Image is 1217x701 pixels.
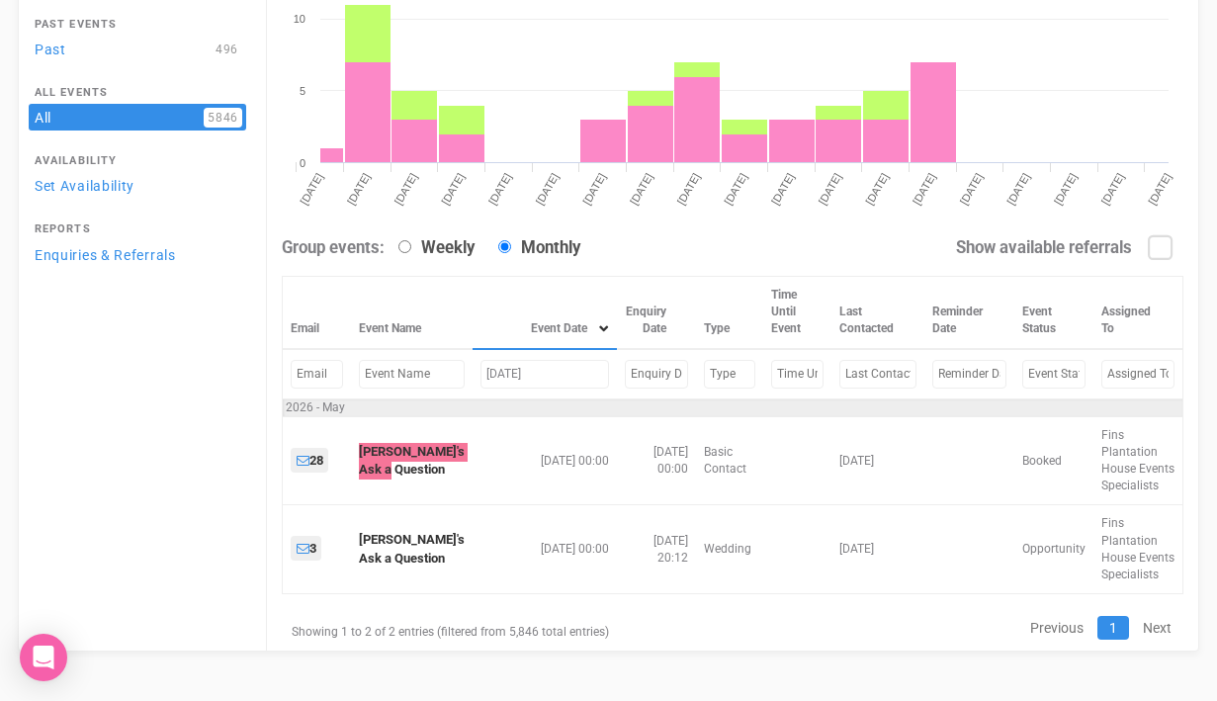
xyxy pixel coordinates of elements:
[1093,416,1183,505] td: Fins Plantation House Events Specialists
[389,236,475,260] label: Weekly
[839,360,916,389] input: Filter by Last Contacted
[29,36,246,62] a: Past496
[924,277,1014,349] th: Reminder Date
[298,171,325,207] tspan: [DATE]
[911,171,938,207] tspan: [DATE]
[831,416,924,505] td: [DATE]
[35,155,240,167] h4: Availability
[1052,171,1080,207] tspan: [DATE]
[359,360,465,389] input: Filter by Event Name
[958,171,986,207] tspan: [DATE]
[1101,360,1174,389] input: Filter by Assigned To
[1018,616,1095,640] a: Previous
[473,505,617,594] td: [DATE] 00:00
[480,360,609,389] input: Filter by Event Date
[282,614,563,651] div: Showing 1 to 2 of 2 entries (filtered from 5,846 total entries)
[29,104,246,131] a: All5846
[29,172,246,199] a: Set Availability
[625,360,688,389] input: Filter by Enquiry Date
[696,505,764,594] td: Wedding
[956,237,1132,257] strong: Show available referrals
[345,171,373,207] tspan: [DATE]
[488,236,580,260] label: Monthly
[617,505,696,594] td: [DATE] 20:12
[580,171,608,207] tspan: [DATE]
[1022,360,1086,389] input: Filter by Event Status
[392,171,420,207] tspan: [DATE]
[704,360,756,389] input: Filter by Type
[696,416,764,505] td: Basic Contact
[291,536,321,561] a: 3
[283,277,351,349] th: Email
[1093,277,1183,349] th: Assigned To
[291,448,328,473] a: 28
[1014,505,1093,594] td: Opportunity
[675,171,703,207] tspan: [DATE]
[35,223,240,235] h4: Reports
[1014,416,1093,505] td: Booked
[398,240,411,253] input: Weekly
[291,360,343,389] input: Filter by Email
[1004,171,1032,207] tspan: [DATE]
[300,157,305,169] tspan: 0
[300,85,305,97] tspan: 5
[617,416,696,505] td: [DATE] 00:00
[359,532,465,566] a: [PERSON_NAME]'s Ask a Question
[294,13,305,25] tspan: 10
[534,171,562,207] tspan: [DATE]
[1099,171,1127,207] tspan: [DATE]
[932,360,1006,389] input: Filter by Reminder Date
[817,171,844,207] tspan: [DATE]
[628,171,655,207] tspan: [DATE]
[1014,277,1093,349] th: Event Status
[763,277,831,349] th: Time Until Event
[204,108,242,128] span: 5846
[473,416,617,505] td: [DATE] 00:00
[1146,171,1174,207] tspan: [DATE]
[439,171,467,207] tspan: [DATE]
[1097,616,1129,640] a: 1
[29,241,246,268] a: Enquiries & Referrals
[486,171,514,207] tspan: [DATE]
[1093,505,1183,594] td: Fins Plantation House Events Specialists
[498,240,511,253] input: Monthly
[831,505,924,594] td: [DATE]
[35,87,240,99] h4: All Events
[359,444,465,478] a: [PERSON_NAME]'s Ask a Question
[831,277,924,349] th: Last Contacted
[1131,616,1183,640] a: Next
[20,634,67,681] div: Open Intercom Messenger
[283,398,1183,416] td: 2026 - May
[351,277,473,349] th: Event Name
[771,360,824,389] input: Filter by Time Until Event
[696,277,764,349] th: Type
[35,19,240,31] h4: Past Events
[863,171,891,207] tspan: [DATE]
[473,277,617,349] th: Event Date
[282,237,385,257] strong: Group events:
[617,277,696,349] th: Enquiry Date
[212,40,242,59] span: 496
[722,171,749,207] tspan: [DATE]
[769,171,797,207] tspan: [DATE]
